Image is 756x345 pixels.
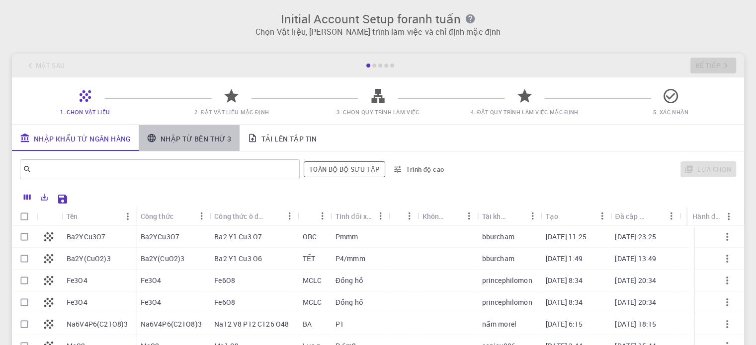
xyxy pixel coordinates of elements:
[173,208,189,224] button: Loại
[67,254,111,263] font: Ba2Y(CuO2)3
[141,319,202,329] font: Na6V4P6(C21O8)3
[615,254,656,263] font: [DATE] 13:49
[336,254,365,263] font: P4/mmm
[546,297,583,307] font: [DATE] 8:34
[304,161,385,177] button: Toàn bộ bộ sưu tập
[336,108,419,116] font: 3. Chọn quy trình làm việc
[509,208,525,224] button: Loại
[136,207,210,226] div: Công thức
[60,108,110,116] font: 1. Chọn vật liệu
[62,207,136,226] div: Tên
[615,232,656,241] font: [DATE] 23:25
[266,208,282,224] button: Loại
[304,161,385,177] span: Lọc toàn bộ thư viện bao gồm các tập hợp (thư mục)
[336,211,380,221] font: Tính đối xứng
[482,207,509,226] div: Tài khoản
[303,208,319,224] button: Loại
[78,208,93,224] button: Loại
[194,108,269,116] font: 2. Đặt vật liệu mặc định
[406,165,444,174] font: Trình độ cao
[615,211,655,221] font: Đã cập nhật
[546,319,583,329] font: [DATE] 6:15
[402,208,418,224] button: Thực đơn
[336,232,358,241] font: Pmmm
[525,208,541,224] button: Thực đơn
[610,207,679,226] div: Đã cập nhật
[721,208,737,224] button: Thực đơn
[546,276,583,285] font: [DATE] 8:34
[389,207,418,226] div: Thẻ
[687,207,737,226] div: Hành động
[336,319,344,329] font: P1
[34,134,131,143] font: Nhập khẩu từ ngân hàng
[558,208,574,224] button: Loại
[482,232,514,241] font: bburcham
[309,165,380,174] font: Toàn bộ bộ sưu tập
[482,211,513,221] font: Tài khoản
[24,7,56,16] font: Ủng hộ
[482,276,532,285] font: princephilomon
[336,276,363,285] font: Đồng hồ
[214,276,235,285] font: Fe6O8
[120,208,136,224] button: Thực đơn
[214,211,274,221] font: Công thức ô đơn vị
[19,189,36,205] button: Cột
[373,208,389,224] button: Thực đơn
[653,108,688,116] font: 5. Xác nhận
[336,297,363,307] font: Đồng hồ
[331,207,389,226] div: Tính đối xứng
[303,297,322,307] font: MCLC
[303,232,317,241] font: ORC
[67,276,87,285] font: Fe3O4
[214,297,235,307] font: Fe6O8
[161,134,232,143] font: Nhập từ bên thứ 3
[461,208,477,224] button: Thực đơn
[546,232,587,241] font: [DATE] 11:25
[261,134,317,143] font: Tải lên tập tin
[298,207,331,226] div: Lưới
[282,208,298,224] button: Thực đơn
[546,211,558,221] font: Tạo
[141,232,179,241] font: Ba2YCu3O7
[141,276,162,285] font: Fe3O4
[615,319,656,329] font: [DATE] 18:15
[418,207,477,226] div: Không định kỳ
[471,108,579,116] font: 4. Đặt quy trình làm việc mặc định
[18,12,738,26] h3: Initial Account Setup for anh tuấn
[255,26,501,37] font: Chọn Vật liệu, [PERSON_NAME] trình làm việc và chỉ định mặc định
[214,254,262,263] font: Ba2 Y1 Cu3 O6
[67,319,128,329] font: Na6V4P6(C21O8)3
[214,319,289,329] font: Na12 V8 P12 C126 O48
[546,254,583,263] font: [DATE] 1:49
[67,232,105,241] font: Ba2YCu3O7
[303,276,322,285] font: MCLC
[141,211,173,221] font: Công thức
[389,161,449,177] button: Trình độ cao
[615,276,656,285] font: [DATE] 20:34
[445,208,461,224] button: Loại
[303,254,315,263] font: TẾT
[141,297,162,307] font: Fe3O4
[36,189,53,205] button: Xuất khẩu
[482,254,514,263] font: bburcham
[648,208,664,224] button: Loại
[477,207,541,226] div: Tài khoản
[67,297,87,307] font: Fe3O4
[141,254,185,263] font: Ba2Y(CuO2)3
[209,207,298,226] div: Công thức ô đơn vị
[541,207,610,226] div: Tạo
[692,211,728,221] font: Hành động
[482,297,532,307] font: princephilomon
[315,208,331,224] button: Thực đơn
[37,207,62,226] div: Biểu tượng
[664,208,679,224] button: Thực đơn
[594,208,610,224] button: Thực đơn
[193,208,209,224] button: Thực đơn
[53,189,73,209] button: Lưu cài đặt Explorer
[482,319,516,329] font: nấm morel
[422,207,445,226] div: Không định kỳ
[67,211,78,221] font: Tên
[214,232,262,241] font: Ba2 Y1 Cu3 O7
[615,297,656,307] font: [DATE] 20:34
[303,319,312,329] font: BA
